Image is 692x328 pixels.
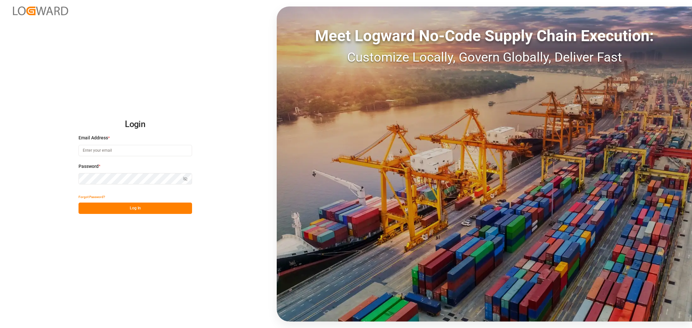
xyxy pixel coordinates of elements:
[79,191,105,203] button: Forgot Password?
[79,163,99,170] span: Password
[13,6,68,15] img: Logward_new_orange.png
[277,24,692,48] div: Meet Logward No-Code Supply Chain Execution:
[79,114,192,135] h2: Login
[79,135,108,141] span: Email Address
[277,48,692,67] div: Customize Locally, Govern Globally, Deliver Fast
[79,145,192,156] input: Enter your email
[79,203,192,214] button: Log In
